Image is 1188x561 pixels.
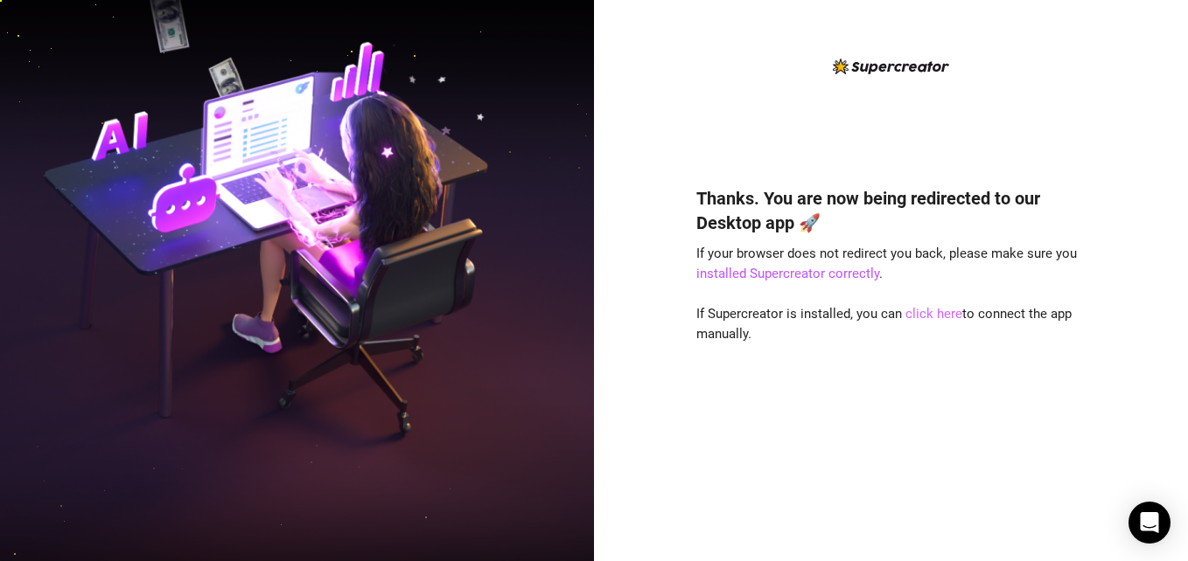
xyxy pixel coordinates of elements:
h4: Thanks. You are now being redirected to our Desktop app 🚀 [696,186,1087,235]
div: Open Intercom Messenger [1129,502,1171,544]
img: logo-BBDzfeDw.svg [833,59,949,74]
span: If your browser does not redirect you back, please make sure you . [696,246,1077,282]
a: installed Supercreator correctly [696,266,879,281]
a: click here [905,306,962,322]
span: If Supercreator is installed, you can to connect the app manually. [696,306,1072,343]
